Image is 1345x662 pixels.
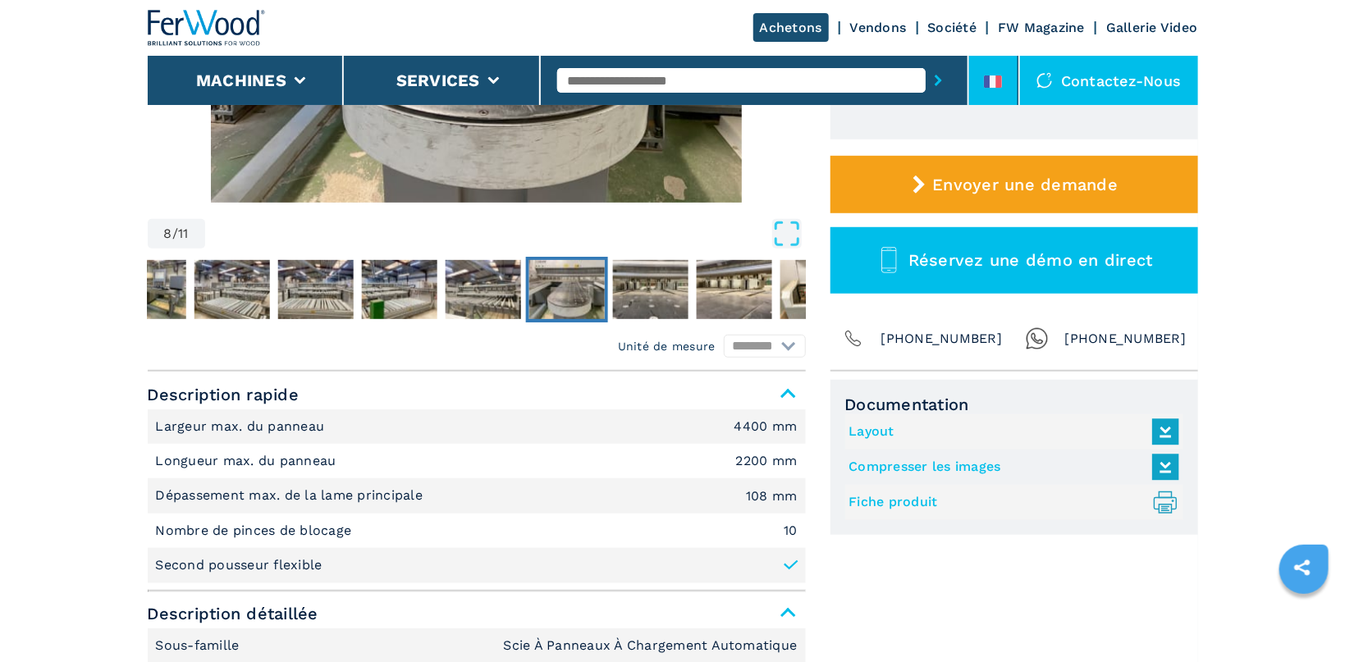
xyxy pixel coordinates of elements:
[881,327,1003,350] span: [PHONE_NUMBER]
[845,395,1183,414] span: Documentation
[190,257,272,322] button: Go to Slide 4
[780,260,855,319] img: f85e3cf89ade20324d9fad1ae394f5ea
[753,13,829,42] a: Achetons
[696,260,771,319] img: a9e999497b72a726083535225cb1475a
[172,227,178,240] span: /
[928,20,977,35] a: Société
[776,257,858,322] button: Go to Slide 11
[156,486,428,504] p: Dépassement max. de la lame principale
[107,257,189,322] button: Go to Slide 3
[156,522,356,540] p: Nombre de pinces de blocage
[528,260,604,319] img: c04e016bff339fa02a1331c9c05e317a
[693,257,775,322] button: Go to Slide 10
[148,409,806,583] div: Description rapide
[609,257,691,322] button: Go to Slide 9
[396,71,480,90] button: Services
[1036,72,1053,89] img: Contactez-nous
[441,257,524,322] button: Go to Slide 7
[830,227,1198,294] button: Réservez une démo en direct
[277,260,353,319] img: 1e8710502409b56b2150d8e6b99ef8b8
[156,452,341,470] p: Longueur max. du panneau
[830,156,1198,213] button: Envoyer une demande
[849,489,1171,516] a: Fiche produit
[784,524,798,537] em: 10
[849,454,1171,481] a: Compresser les images
[1026,327,1049,350] img: Whatsapp
[156,556,323,574] p: Second pousseur flexible
[358,257,440,322] button: Go to Slide 6
[1065,327,1187,350] span: [PHONE_NUMBER]
[274,257,356,322] button: Go to Slide 5
[445,260,520,319] img: 55922b32e3e856900cdb9b90fb4cac60
[932,175,1118,194] span: Envoyer une demande
[998,20,1085,35] a: FW Magazine
[842,327,865,350] img: Phone
[926,62,951,99] button: submit-button
[746,490,798,503] em: 108 mm
[618,338,716,354] em: Unité de mesure
[734,420,798,433] em: 4400 mm
[148,380,806,409] span: Description rapide
[1282,547,1323,588] a: sharethis
[850,20,907,35] a: Vendons
[196,71,286,90] button: Machines
[1106,20,1198,35] a: Gallerie Video
[23,257,681,322] nav: Thumbnail Navigation
[908,250,1153,270] span: Réservez une démo en direct
[164,227,172,240] span: 8
[148,599,806,628] span: Description détaillée
[148,10,266,46] img: Ferwood
[1020,56,1198,105] div: Contactez-nous
[612,260,688,319] img: c10bc11aceecad0e585376af237aa88f
[156,418,329,436] p: Largeur max. du panneau
[209,219,802,249] button: Open Fullscreen
[110,260,185,319] img: e3abbf504eb92bdb23f9c2f14ffd2473
[194,260,269,319] img: e9b8aa48599da1a002cedb18f8583939
[504,639,798,652] em: Scie À Panneaux À Chargement Automatique
[156,637,244,655] p: Sous-famille
[361,260,437,319] img: 1866019cd5df73400413687aeaa60ab6
[525,257,607,322] button: Go to Slide 8
[736,454,798,468] em: 2200 mm
[849,418,1171,445] a: Layout
[178,227,189,240] span: 11
[1275,588,1333,650] iframe: Chat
